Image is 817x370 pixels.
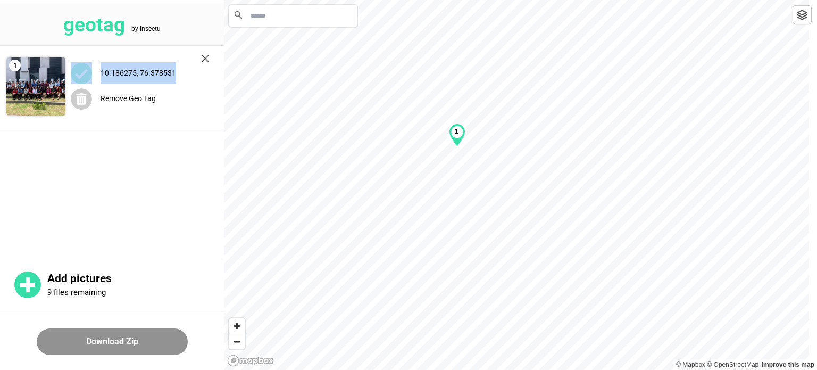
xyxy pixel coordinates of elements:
[47,272,224,285] p: Add pictures
[707,361,758,368] a: OpenStreetMap
[63,13,125,36] tspan: geotag
[47,287,106,297] p: 9 files remaining
[9,60,21,71] span: 1
[455,128,458,135] b: 1
[449,124,465,147] div: Map marker
[101,94,156,103] label: Remove Geo Tag
[762,361,814,368] a: Map feedback
[676,361,705,368] a: Mapbox
[71,63,92,84] img: uploadImagesAlt
[6,57,65,116] img: Z
[797,10,807,20] img: toggleLayer
[229,334,245,349] button: Zoom out
[131,25,161,32] tspan: by inseetu
[37,328,188,355] button: Download Zip
[101,69,176,77] label: 10.186275, 76.378531
[229,5,357,27] input: Search
[229,318,245,334] button: Zoom in
[202,55,209,62] img: cross
[227,355,274,367] a: Mapbox logo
